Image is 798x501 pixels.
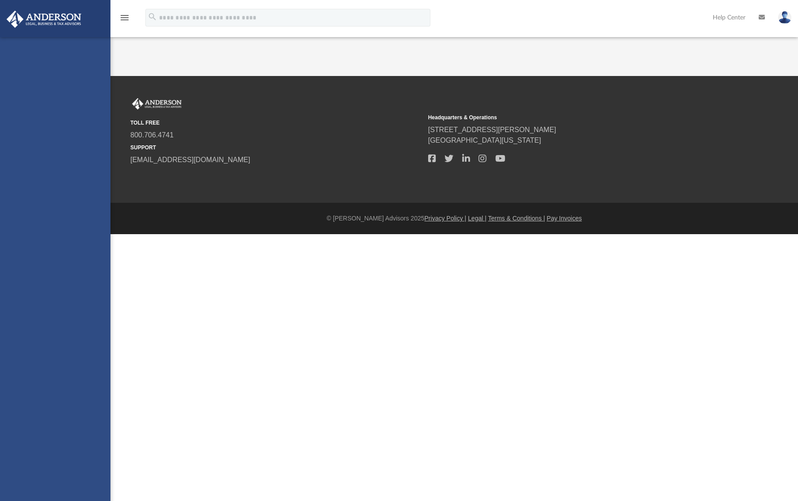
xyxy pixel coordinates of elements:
[148,12,157,22] i: search
[119,12,130,23] i: menu
[130,98,183,110] img: Anderson Advisors Platinum Portal
[110,214,798,223] div: © [PERSON_NAME] Advisors 2025
[130,131,174,139] a: 800.706.4741
[119,17,130,23] a: menu
[4,11,84,28] img: Anderson Advisors Platinum Portal
[778,11,791,24] img: User Pic
[468,215,486,222] a: Legal |
[425,215,467,222] a: Privacy Policy |
[130,119,422,127] small: TOLL FREE
[428,126,556,133] a: [STREET_ADDRESS][PERSON_NAME]
[547,215,581,222] a: Pay Invoices
[428,114,720,121] small: Headquarters & Operations
[130,144,422,152] small: SUPPORT
[488,215,545,222] a: Terms & Conditions |
[130,156,250,163] a: [EMAIL_ADDRESS][DOMAIN_NAME]
[428,137,541,144] a: [GEOGRAPHIC_DATA][US_STATE]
